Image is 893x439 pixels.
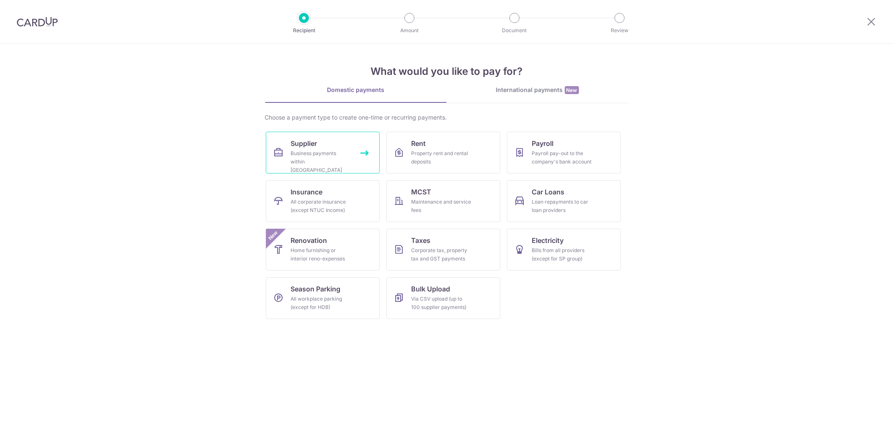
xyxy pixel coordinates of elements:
[532,149,592,166] div: Payroll pay-out to the company's bank account
[266,277,380,319] a: Season ParkingAll workplace parking (except for HDB)
[291,284,341,294] span: Season Parking
[291,295,351,311] div: All workplace parking (except for HDB)
[386,277,500,319] a: Bulk UploadVia CSV upload (up to 100 supplier payments)
[386,229,500,271] a: TaxesCorporate tax, property tax and GST payments
[412,284,450,294] span: Bulk Upload
[412,246,472,263] div: Corporate tax, property tax and GST payments
[412,235,431,245] span: Taxes
[291,149,351,174] div: Business payments within [GEOGRAPHIC_DATA]
[291,246,351,263] div: Home furnishing or interior reno-expenses
[532,235,564,245] span: Electricity
[378,26,440,35] p: Amount
[412,149,472,166] div: Property rent and rental deposits
[447,86,628,94] div: International payments
[265,113,628,122] div: Choose a payment type to create one-time or recurring payments.
[19,6,36,13] span: Help
[291,138,317,148] span: Supplier
[291,198,351,214] div: All corporate insurance (except NTUC Income)
[266,180,380,222] a: InsuranceAll corporate insurance (except NTUC Income)
[266,229,280,242] span: New
[412,138,426,148] span: Rent
[507,180,621,222] a: Car LoansLoan repayments to car loan providers
[532,198,592,214] div: Loan repayments to car loan providers
[386,180,500,222] a: MCSTMaintenance and service fees
[507,229,621,271] a: ElectricityBills from all providers (except for SP group)
[386,132,500,174] a: RentProperty rent and rental deposits
[532,187,565,197] span: Car Loans
[291,187,323,197] span: Insurance
[265,86,447,94] div: Domestic payments
[266,229,380,271] a: RenovationHome furnishing or interior reno-expensesNew
[412,187,432,197] span: MCST
[532,246,592,263] div: Bills from all providers (except for SP group)
[273,26,335,35] p: Recipient
[266,132,380,174] a: SupplierBusiness payments within [GEOGRAPHIC_DATA]
[17,17,58,27] img: CardUp
[507,132,621,174] a: PayrollPayroll pay-out to the company's bank account
[265,64,628,79] h4: What would you like to pay for?
[532,138,554,148] span: Payroll
[291,235,327,245] span: Renovation
[565,86,579,94] span: New
[484,26,546,35] p: Document
[412,198,472,214] div: Maintenance and service fees
[412,295,472,311] div: Via CSV upload (up to 100 supplier payments)
[589,26,651,35] p: Review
